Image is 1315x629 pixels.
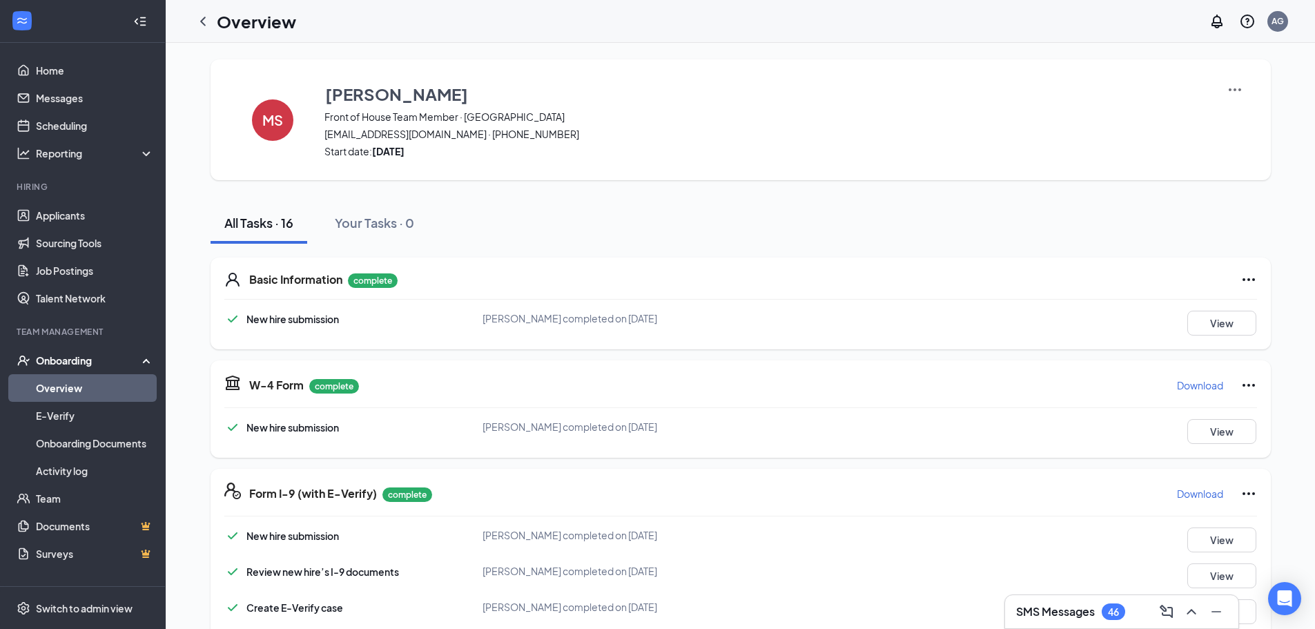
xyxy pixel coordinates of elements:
button: View [1187,528,1256,552]
svg: Checkmark [224,599,241,616]
button: View [1187,419,1256,444]
p: complete [348,273,398,288]
a: Messages [36,84,154,112]
a: Applicants [36,202,154,229]
button: View [1187,563,1256,588]
svg: Checkmark [224,419,241,436]
img: More Actions [1227,81,1243,98]
a: DocumentsCrown [36,512,154,540]
p: Download [1177,378,1223,392]
span: New hire submission [246,421,339,434]
svg: User [224,271,241,288]
div: Your Tasks · 0 [335,214,414,231]
h5: Basic Information [249,272,342,287]
span: Review new hire’s I-9 documents [246,565,399,578]
svg: Ellipses [1240,271,1257,288]
svg: ChevronUp [1183,603,1200,620]
button: MS [238,81,307,158]
div: Team Management [17,326,151,338]
a: Job Postings [36,257,154,284]
h4: MS [262,115,283,125]
a: Sourcing Tools [36,229,154,257]
button: ChevronUp [1180,601,1202,623]
h3: SMS Messages [1016,604,1095,619]
a: Scheduling [36,112,154,139]
span: [PERSON_NAME] completed on [DATE] [483,312,657,325]
span: [PERSON_NAME] completed on [DATE] [483,420,657,433]
div: Onboarding [36,354,142,367]
a: Activity log [36,457,154,485]
svg: TaxGovernmentIcon [224,374,241,391]
a: E-Verify [36,402,154,429]
svg: UserCheck [17,354,30,367]
span: [PERSON_NAME] completed on [DATE] [483,529,657,541]
span: Create E-Verify case [246,601,343,614]
a: Home [36,57,154,84]
a: Onboarding Documents [36,429,154,457]
a: Overview [36,374,154,402]
div: 46 [1108,606,1119,618]
p: complete [309,379,359,394]
svg: Ellipses [1240,377,1257,394]
svg: Minimize [1208,603,1225,620]
svg: Checkmark [224,311,241,327]
span: New hire submission [246,530,339,542]
p: Download [1177,487,1223,501]
span: [PERSON_NAME] completed on [DATE] [483,565,657,577]
h5: W-4 Form [249,378,304,393]
svg: Settings [17,601,30,615]
strong: [DATE] [372,145,405,157]
div: Open Intercom Messenger [1268,582,1301,615]
svg: WorkstreamLogo [15,14,29,28]
span: [PERSON_NAME] completed on [DATE] [483,601,657,613]
h1: Overview [217,10,296,33]
span: [EMAIL_ADDRESS][DOMAIN_NAME] · [PHONE_NUMBER] [324,127,1209,141]
div: Hiring [17,181,151,193]
button: ComposeMessage [1156,601,1178,623]
div: AG [1272,15,1284,27]
a: Talent Network [36,284,154,312]
button: [PERSON_NAME] [324,81,1209,106]
a: SurveysCrown [36,540,154,568]
div: Switch to admin view [36,601,133,615]
div: All Tasks · 16 [224,214,293,231]
svg: Checkmark [224,528,241,544]
svg: QuestionInfo [1239,13,1256,30]
a: Team [36,485,154,512]
svg: ChevronLeft [195,13,211,30]
svg: Collapse [133,14,147,28]
svg: ComposeMessage [1158,603,1175,620]
svg: FormI9EVerifyIcon [224,483,241,499]
button: Download [1176,374,1224,396]
button: Minimize [1205,601,1227,623]
span: Start date: [324,144,1209,158]
div: Reporting [36,146,155,160]
h5: Form I-9 (with E-Verify) [249,486,377,501]
button: View [1187,311,1256,336]
button: Download [1176,483,1224,505]
svg: Checkmark [224,563,241,580]
svg: Notifications [1209,13,1225,30]
span: New hire submission [246,313,339,325]
span: Front of House Team Member · [GEOGRAPHIC_DATA] [324,110,1209,124]
svg: Analysis [17,146,30,160]
p: complete [382,487,432,502]
svg: Ellipses [1240,485,1257,502]
h3: [PERSON_NAME] [325,82,468,106]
